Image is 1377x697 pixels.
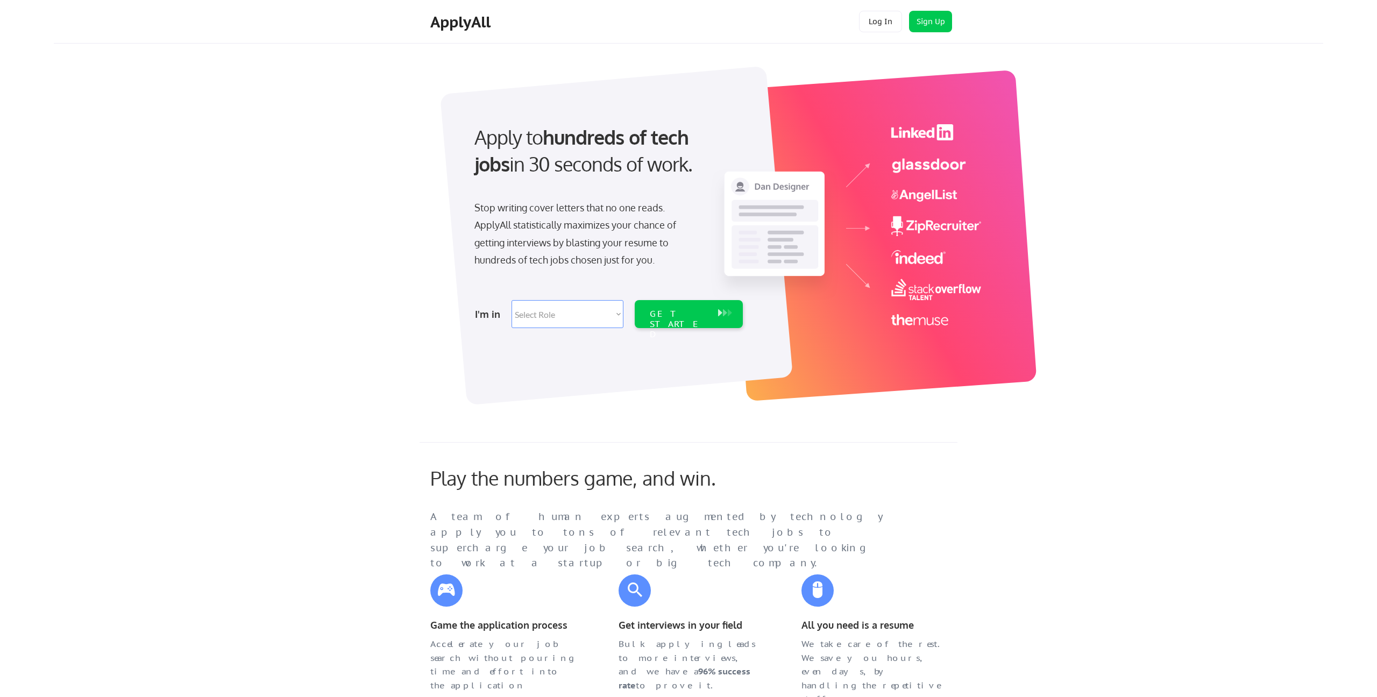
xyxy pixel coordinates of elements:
[619,637,764,692] div: Bulk applying leads to more interviews, and we have a to prove it.
[430,466,764,489] div: Play the numbers game, and win.
[650,309,707,340] div: GET STARTED
[430,509,904,571] div: A team of human experts augmented by technology apply you to tons of relevant tech jobs to superc...
[475,305,505,323] div: I'm in
[619,617,764,633] div: Get interviews in your field
[474,125,693,176] strong: hundreds of tech jobs
[430,617,576,633] div: Game the application process
[474,124,739,178] div: Apply to in 30 seconds of work.
[859,11,902,32] button: Log In
[474,199,695,269] div: Stop writing cover letters that no one reads. ApplyAll statistically maximizes your chance of get...
[801,617,947,633] div: All you need is a resume
[909,11,952,32] button: Sign Up
[430,13,494,31] div: ApplyAll
[619,666,753,691] strong: 96% success rate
